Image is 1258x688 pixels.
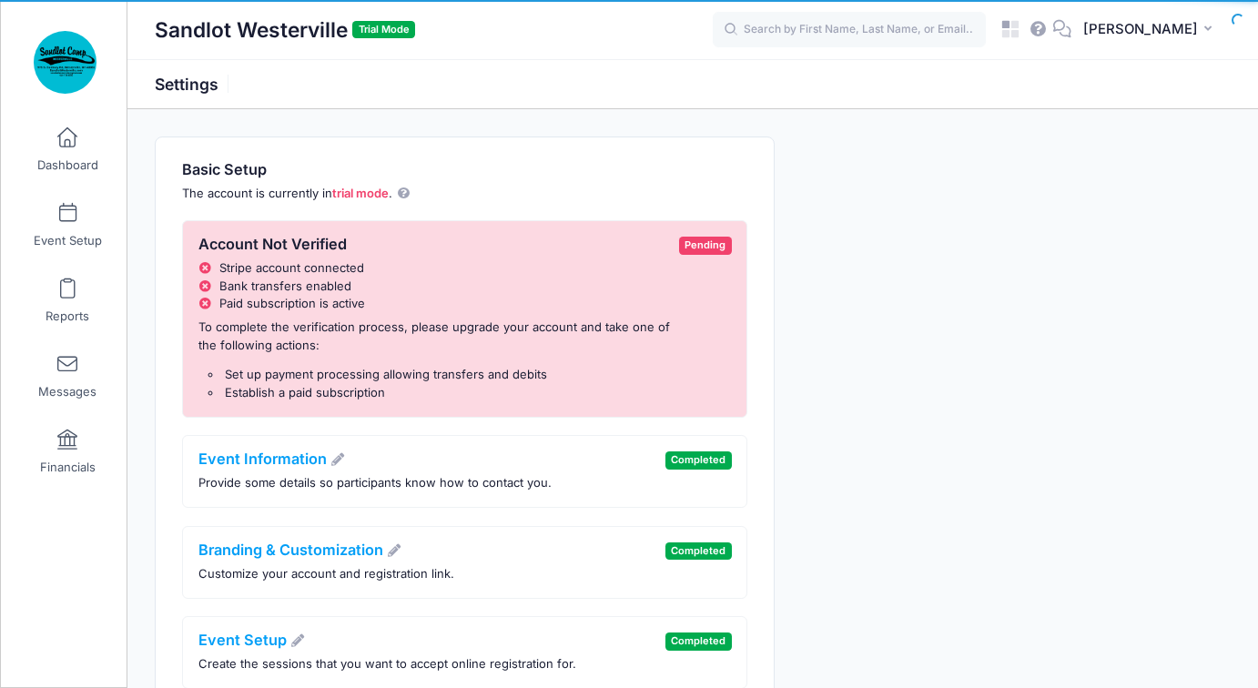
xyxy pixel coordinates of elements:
[198,450,346,468] a: Event Information
[25,268,111,332] a: Reports
[46,309,89,324] span: Reports
[155,75,234,94] h1: Settings
[219,260,364,275] span: Stripe account connected
[40,460,96,475] span: Financials
[665,451,732,469] span: Completed
[198,655,576,673] p: Create the sessions that you want to accept online registration for.
[219,296,365,310] span: Paid subscription is active
[352,21,415,38] span: Trial Mode
[198,631,306,649] a: Event Setup
[1071,9,1231,51] button: [PERSON_NAME]
[37,157,98,173] span: Dashboard
[182,161,747,179] h4: Basic Setup
[219,278,351,293] span: Bank transfers enabled
[155,9,415,51] h1: Sandlot Westerville
[198,474,552,492] p: Provide some details so participants know how to contact you.
[225,385,385,400] span: Establish a paid subscription
[713,12,986,48] input: Search by First Name, Last Name, or Email...
[332,186,389,200] strong: trial mode
[25,117,111,181] a: Dashboard
[1,19,128,106] a: Sandlot Westerville
[25,420,111,483] a: Financials
[25,344,111,408] a: Messages
[38,384,96,400] span: Messages
[665,632,732,650] span: Completed
[665,542,732,560] span: Completed
[198,319,671,354] p: To complete the verification process, please upgrade your account and take one of the following a...
[198,541,402,559] a: Branding & Customization
[198,236,671,254] h4: Account Not Verified
[25,193,111,257] a: Event Setup
[225,367,547,381] span: Set up payment processing allowing transfers and debits
[182,185,747,203] p: The account is currently in .
[198,565,454,583] p: Customize your account and registration link.
[31,28,99,96] img: Sandlot Westerville
[34,233,102,248] span: Event Setup
[1083,19,1198,39] span: [PERSON_NAME]
[679,237,732,254] span: Pending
